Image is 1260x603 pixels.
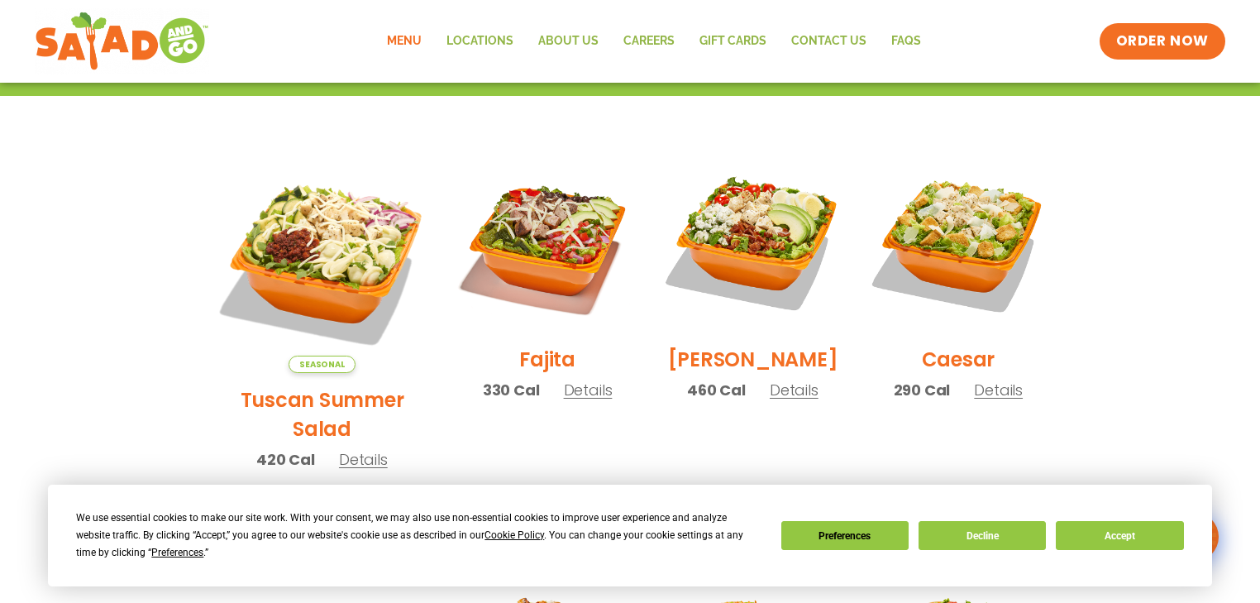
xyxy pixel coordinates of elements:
a: ORDER NOW [1100,23,1225,60]
span: 290 Cal [894,379,951,401]
img: Product photo for Caesar Salad [868,152,1048,333]
a: GIFT CARDS [687,22,779,60]
img: Product photo for Tuscan Summer Salad [212,152,432,373]
div: We use essential cookies to make our site work. With your consent, we may also use non-essential ... [76,510,761,562]
img: new-SAG-logo-768×292 [35,8,209,74]
span: 420 Cal [256,448,315,471]
span: Details [974,380,1023,400]
h2: [PERSON_NAME] [668,345,838,374]
a: Menu [375,22,434,60]
span: Details [339,449,388,470]
nav: Menu [375,22,933,60]
a: Locations [434,22,526,60]
a: About Us [526,22,611,60]
button: Preferences [781,521,909,550]
a: FAQs [879,22,933,60]
a: Contact Us [779,22,879,60]
h2: Tuscan Summer Salad [212,385,432,443]
span: 330 Cal [483,379,540,401]
button: Decline [919,521,1046,550]
h2: Caesar [922,345,995,374]
h2: Fajita [519,345,575,374]
span: Cookie Policy [484,529,544,541]
a: Careers [611,22,687,60]
img: Product photo for Cobb Salad [662,152,842,333]
span: Details [770,380,819,400]
span: ORDER NOW [1116,31,1209,51]
button: Accept [1056,521,1183,550]
span: 460 Cal [687,379,746,401]
div: Cookie Consent Prompt [48,485,1212,586]
img: Product photo for Fajita Salad [457,152,637,333]
span: Details [564,380,613,400]
span: Seasonal [289,356,356,373]
span: Preferences [151,547,203,558]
